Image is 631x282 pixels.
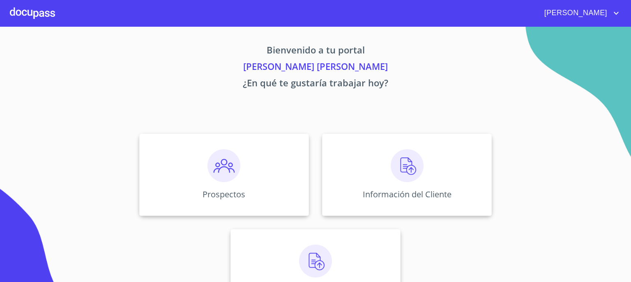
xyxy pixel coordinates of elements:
img: carga.png [299,245,332,277]
p: Información del Cliente [363,189,451,200]
img: carga.png [391,149,424,182]
p: Bienvenido a tu portal [62,43,569,60]
p: Prospectos [203,189,245,200]
img: prospectos.png [207,149,240,182]
p: ¿En qué te gustaría trabajar hoy? [62,76,569,92]
span: [PERSON_NAME] [538,7,611,20]
p: [PERSON_NAME] [PERSON_NAME] [62,60,569,76]
button: account of current user [538,7,621,20]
